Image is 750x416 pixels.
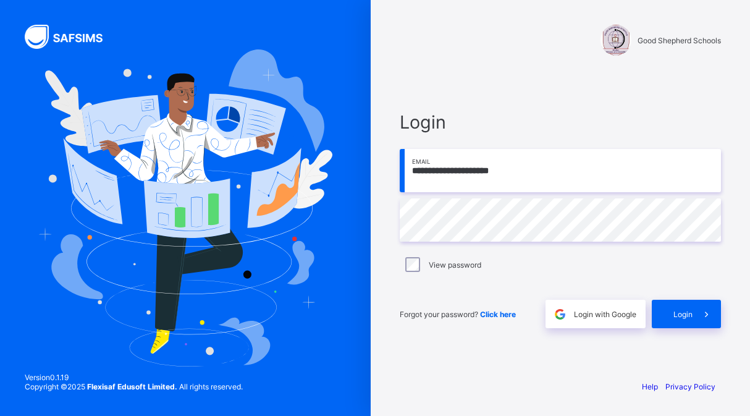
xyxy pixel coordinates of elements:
[480,310,516,319] a: Click here
[429,260,481,270] label: View password
[553,307,567,321] img: google.396cfc9801f0270233282035f929180a.svg
[400,111,721,133] span: Login
[87,382,177,391] strong: Flexisaf Edusoft Limited.
[642,382,658,391] a: Help
[25,373,243,382] span: Version 0.1.19
[38,49,332,366] img: Hero Image
[25,382,243,391] span: Copyright © 2025 All rights reserved.
[665,382,715,391] a: Privacy Policy
[638,36,721,45] span: Good Shepherd Schools
[673,310,693,319] span: Login
[574,310,636,319] span: Login with Google
[25,25,117,49] img: SAFSIMS Logo
[400,310,516,319] span: Forgot your password?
